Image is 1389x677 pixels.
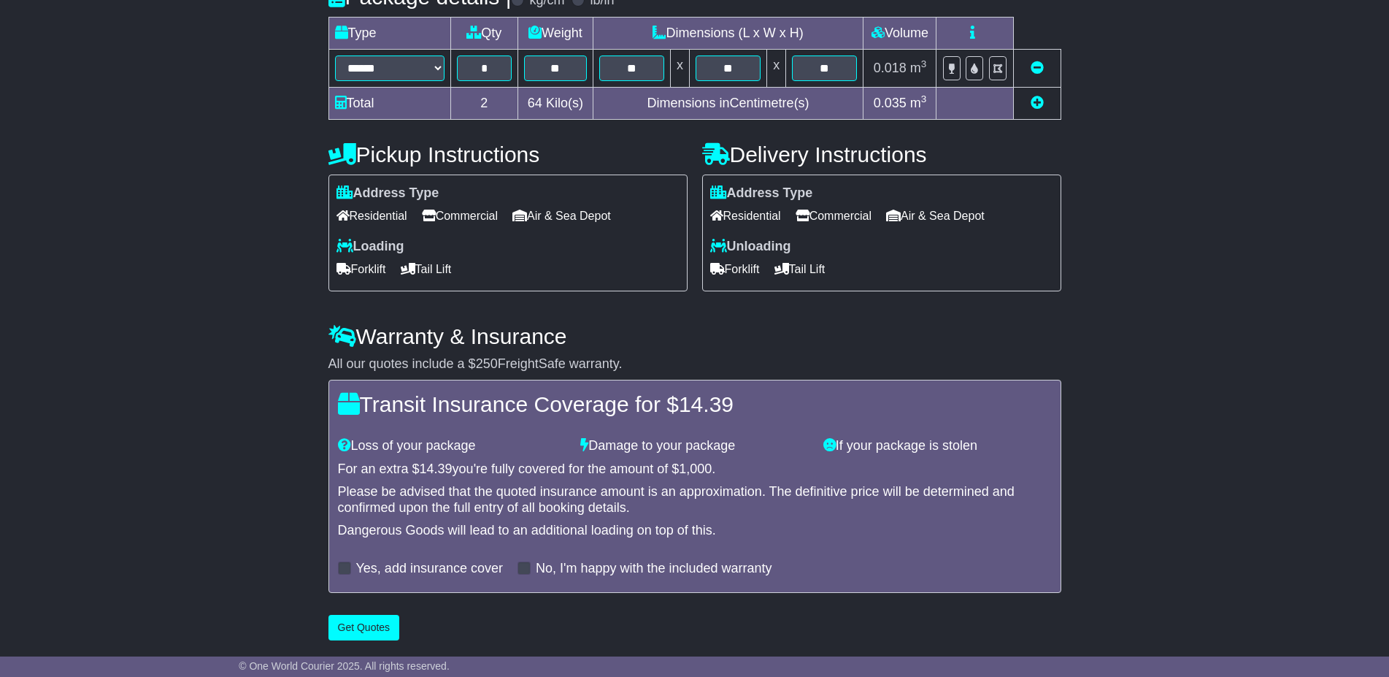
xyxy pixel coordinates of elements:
[328,17,450,49] td: Type
[910,96,927,110] span: m
[710,258,760,280] span: Forklift
[670,49,689,87] td: x
[476,356,498,371] span: 250
[1031,96,1044,110] a: Add new item
[338,484,1052,516] div: Please be advised that the quoted insurance amount is an approximation. The definitive price will...
[328,87,450,119] td: Total
[328,356,1061,372] div: All our quotes include a $ FreightSafe warranty.
[336,185,439,202] label: Address Type
[874,96,907,110] span: 0.035
[450,87,518,119] td: 2
[1031,61,1044,75] a: Remove this item
[679,392,734,416] span: 14.39
[328,142,688,167] h4: Pickup Instructions
[536,561,772,577] label: No, I'm happy with the included warranty
[796,204,872,227] span: Commercial
[336,258,386,280] span: Forklift
[774,258,826,280] span: Tail Lift
[710,204,781,227] span: Residential
[863,17,936,49] td: Volume
[336,204,407,227] span: Residential
[910,61,927,75] span: m
[422,204,498,227] span: Commercial
[331,438,574,454] div: Loss of your package
[338,462,1052,478] div: For an extra $ you're fully covered for the amount of $ .
[450,17,518,49] td: Qty
[338,392,1052,416] h4: Transit Insurance Coverage for $
[710,239,791,255] label: Unloading
[356,561,503,577] label: Yes, add insurance cover
[518,17,593,49] td: Weight
[518,87,593,119] td: Kilo(s)
[886,204,985,227] span: Air & Sea Depot
[874,61,907,75] span: 0.018
[239,660,450,672] span: © One World Courier 2025. All rights reserved.
[328,615,400,640] button: Get Quotes
[921,93,927,104] sup: 3
[338,523,1052,539] div: Dangerous Goods will lead to an additional loading on top of this.
[336,239,404,255] label: Loading
[593,17,863,49] td: Dimensions (L x W x H)
[679,462,712,476] span: 1,000
[921,58,927,69] sup: 3
[512,204,611,227] span: Air & Sea Depot
[767,49,786,87] td: x
[702,142,1061,167] h4: Delivery Instructions
[328,324,1061,348] h4: Warranty & Insurance
[401,258,452,280] span: Tail Lift
[816,438,1059,454] div: If your package is stolen
[593,87,863,119] td: Dimensions in Centimetre(s)
[528,96,542,110] span: 64
[573,438,816,454] div: Damage to your package
[710,185,813,202] label: Address Type
[420,462,453,476] span: 14.39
